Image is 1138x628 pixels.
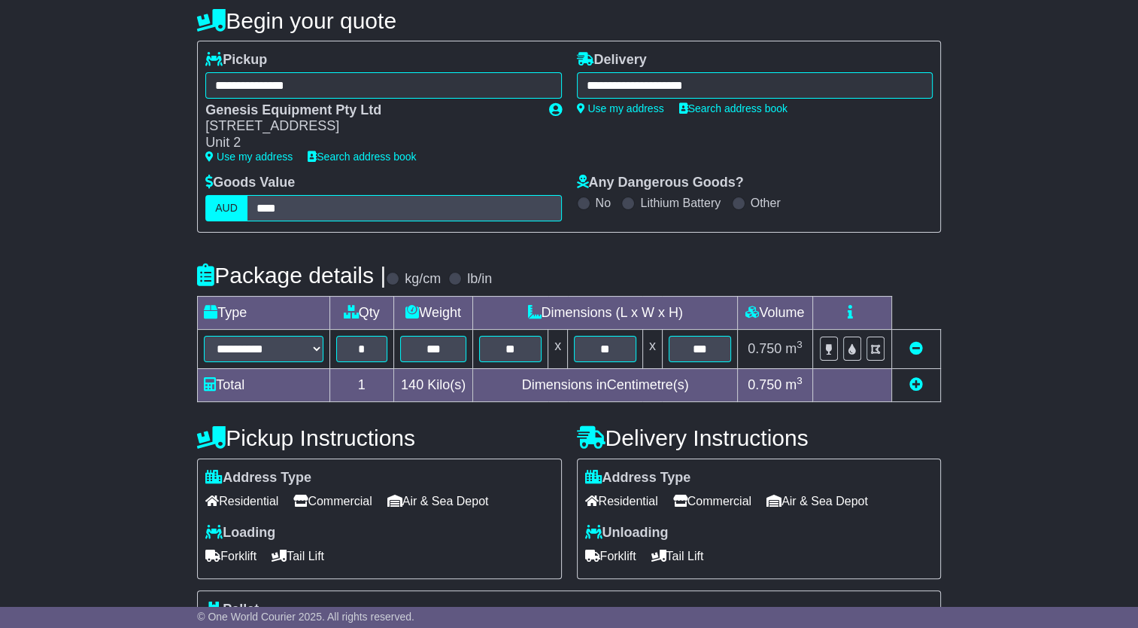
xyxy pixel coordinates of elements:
span: Air & Sea Depot [387,489,489,513]
span: Commercial [673,489,751,513]
span: 0.750 [748,377,781,392]
sup: 3 [797,375,803,386]
label: lb/in [467,271,492,288]
span: © One World Courier 2025. All rights reserved. [197,611,414,623]
td: Dimensions (L x W x H) [473,296,737,329]
h4: Pickup Instructions [197,425,561,450]
label: Other [751,196,781,210]
td: x [642,329,662,368]
span: m [785,377,803,392]
label: AUD [205,195,247,221]
label: Loading [205,525,275,541]
h4: Delivery Instructions [577,425,941,450]
span: 140 [401,377,423,392]
span: Forklift [205,544,256,568]
span: 0.750 [748,341,781,356]
a: Add new item [909,377,923,392]
label: Pallet [205,602,259,618]
span: Residential [585,489,658,513]
span: Tail Lift [272,544,324,568]
label: Lithium Battery [640,196,721,210]
label: Address Type [205,470,311,486]
td: Volume [737,296,812,329]
a: Remove this item [909,341,923,356]
td: Type [198,296,329,329]
span: m [785,341,803,356]
label: Any Dangerous Goods? [577,175,744,191]
label: Address Type [585,470,691,486]
span: Commercial [293,489,372,513]
td: Dimensions in Centimetre(s) [473,368,737,401]
td: Kilo(s) [393,368,473,401]
label: kg/cm [405,271,441,288]
span: Air & Sea Depot [766,489,868,513]
label: Pickup [205,52,267,69]
h4: Package details | [197,263,386,288]
label: No [596,196,611,210]
td: Qty [329,296,393,329]
td: x [548,329,568,368]
span: Residential [205,489,278,513]
label: Unloading [585,525,669,541]
label: Goods Value [205,175,295,191]
h4: Begin your quote [197,8,941,33]
div: Unit 2 [205,135,533,151]
sup: 3 [797,339,803,350]
td: Weight [393,296,473,329]
div: [STREET_ADDRESS] [205,118,533,135]
div: Genesis Equipment Pty Ltd [205,102,533,119]
a: Use my address [577,102,664,114]
td: 1 [329,368,393,401]
label: Delivery [577,52,647,69]
a: Search address book [679,102,787,114]
td: Total [198,368,329,401]
a: Use my address [205,151,293,163]
span: Forklift [585,544,636,568]
span: Tail Lift [651,544,704,568]
a: Search address book [308,151,416,163]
